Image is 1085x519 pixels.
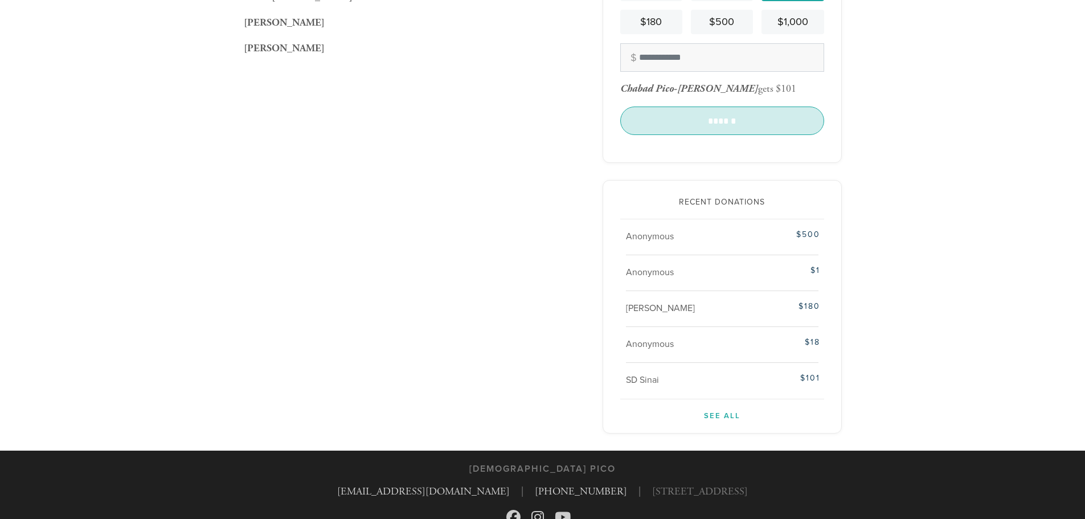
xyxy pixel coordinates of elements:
b: [PERSON_NAME] [244,42,325,55]
a: $180 [620,10,682,34]
div: $18 [752,336,820,348]
span: | [521,484,523,499]
span: [STREET_ADDRESS] [652,484,748,499]
a: [PHONE_NUMBER] [535,485,627,498]
h2: Recent Donations [620,198,824,207]
div: $180 [625,14,678,30]
a: See All [620,399,824,422]
div: $1 [752,264,820,276]
div: $101 [776,82,796,95]
div: gets [620,82,773,95]
a: $1,000 [761,10,824,34]
span: [PERSON_NAME] [626,303,695,314]
div: $1,000 [766,14,819,30]
a: [EMAIL_ADDRESS][DOMAIN_NAME] [337,485,510,498]
div: $500 [695,14,748,30]
span: Anonymous [626,267,674,278]
span: SD Sinai [626,374,659,386]
a: $500 [691,10,753,34]
span: Anonymous [626,338,674,350]
span: Chabad Pico-[PERSON_NAME] [620,82,758,95]
div: $180 [752,300,820,312]
div: $500 [752,228,820,240]
b: [PERSON_NAME] [244,16,325,29]
h3: [DEMOGRAPHIC_DATA] Pico [469,464,616,475]
span: Anonymous [626,231,674,242]
span: | [638,484,641,499]
div: $101 [752,372,820,384]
